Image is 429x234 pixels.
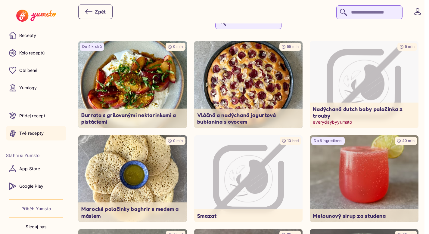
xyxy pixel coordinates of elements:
p: App Store [19,166,40,172]
p: Google Play [19,183,43,189]
p: Přidej recept [19,113,45,119]
div: Image not available [194,135,303,222]
img: undefined [78,135,187,222]
p: Melounový sirup za studena [313,212,415,219]
button: Zpět [78,5,113,19]
span: 5 min [405,44,415,49]
div: Zpět [85,8,106,15]
p: Do 4 kroků [82,44,102,49]
a: Image not available5 minNadýchaná dutch baby palačinka z troubyeverydaybyyumsto [310,41,418,128]
a: Tvé recepty [6,126,66,140]
a: undefinedDo 6 ingrediencí40 minMelounový sirup za studena [310,135,418,222]
a: undefined0 minMarocké palačinky baghrir s medem a máslem [78,135,187,222]
img: Yumsto logo [16,10,56,22]
p: Yumlogy [19,85,37,91]
p: Tvé recepty [19,130,44,136]
a: Recepty [6,28,66,43]
p: Recepty [19,32,36,38]
span: 40 min [402,138,415,143]
span: 10 hod [287,138,299,143]
a: Oblíbené [6,63,66,78]
p: Nadýchaná dutch baby palačinka z trouby [313,106,415,119]
a: Kolo receptů [6,46,66,60]
span: 0 min [173,44,183,49]
p: Sleduj nás [26,224,46,230]
p: everydaybyyumsto [313,119,415,125]
a: Yumlogy [6,81,66,95]
span: 0 min [173,138,183,143]
p: Vláčná a nadýchaná jogurtová bublanina s ovocem [197,112,300,125]
p: Oblíbené [19,67,38,73]
img: undefined [194,41,303,128]
a: undefinedDo 4 kroků0 minBurrata s grilovanými nektarinkami a pistáciemi [78,41,187,128]
a: Přidej recept [6,109,66,123]
a: undefined55 minVláčná a nadýchaná jogurtová bublanina s ovocem [194,41,303,128]
a: App Store [6,162,66,176]
a: Příběh Yumsto [21,206,51,212]
p: Burrata s grilovanými nektarinkami a pistáciemi [81,112,184,125]
img: undefined [310,135,418,222]
p: Do 6 ingrediencí [314,138,342,143]
p: Kolo receptů [19,50,45,56]
img: undefined [78,41,187,128]
a: Google Play [6,179,66,193]
a: Image not available10 hodSmazat [194,135,303,222]
p: Marocké palačinky baghrir s medem a máslem [81,205,184,219]
div: Image not available [307,39,421,130]
span: 55 min [287,44,299,49]
li: Stáhni si Yumsto [6,152,66,159]
p: Smazat [197,212,300,219]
